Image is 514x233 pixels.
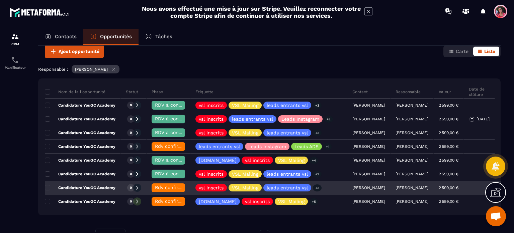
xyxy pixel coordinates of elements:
[477,117,490,121] p: [DATE]
[396,185,428,190] p: [PERSON_NAME]
[199,103,224,108] p: vsl inscrits
[59,48,99,55] span: Ajout opportunité
[278,158,305,163] p: VSL Mailing
[155,185,193,190] span: Rdv confirmé ✅
[130,199,132,204] p: 0
[155,116,198,121] span: RDV à confimer ❓
[313,171,322,178] p: +3
[396,144,428,149] p: [PERSON_NAME]
[2,51,28,74] a: schedulerschedulerPlanificateur
[248,144,286,149] p: Leads Instagram
[245,199,270,204] p: vsl inscrits
[396,199,428,204] p: [PERSON_NAME]
[281,117,319,121] p: Leads Instagram
[232,117,273,121] p: leads entrants vsl
[199,199,237,204] p: [DOMAIN_NAME]
[11,56,19,64] img: scheduler
[396,158,428,163] p: [PERSON_NAME]
[313,102,322,109] p: +3
[142,5,361,19] h2: Nous avons effectué une mise à jour sur Stripe. Veuillez reconnecter votre compte Stripe afin de ...
[278,199,305,204] p: VSL Mailing
[38,29,83,45] a: Contacts
[55,34,77,40] p: Contacts
[310,198,318,205] p: +5
[439,144,458,149] p: 2 599,00 €
[267,130,308,135] p: leads entrants vsl
[2,66,28,69] p: Planificateur
[130,172,132,176] p: 0
[232,185,258,190] p: VSL Mailing
[155,34,172,40] p: Tâches
[45,44,104,58] button: Ajout opportunité
[473,47,499,56] button: Liste
[396,172,428,176] p: [PERSON_NAME]
[199,158,237,163] p: [DOMAIN_NAME]
[130,185,132,190] p: 0
[130,144,132,149] p: 0
[130,117,132,121] p: 0
[130,158,132,163] p: 0
[155,143,193,149] span: Rdv confirmé ✅
[484,49,495,54] span: Liste
[45,116,115,122] p: Candidature YouGC Academy
[352,89,368,95] p: Contact
[45,130,115,135] p: Candidature YouGC Academy
[2,27,28,51] a: formationformationCRM
[126,89,138,95] p: Statut
[267,185,308,190] p: leads entrants vsl
[155,157,198,163] span: RDV à confimer ❓
[155,102,198,108] span: RDV à confimer ❓
[439,89,451,95] p: Valeur
[267,103,308,108] p: leads entrants vsl
[294,144,319,149] p: Leads ADS
[232,103,258,108] p: VSL Mailing
[152,89,163,95] p: Phase
[486,206,506,226] a: Ouvrir le chat
[45,144,115,149] p: Candidature YouGC Academy
[396,103,428,108] p: [PERSON_NAME]
[199,144,240,149] p: leads entrants vsl
[439,199,458,204] p: 2 599,00 €
[130,103,132,108] p: 0
[155,171,198,176] span: RDV à confimer ❓
[324,143,332,150] p: +1
[439,185,458,190] p: 2 599,00 €
[199,130,224,135] p: vsl inscrits
[2,42,28,46] p: CRM
[396,89,421,95] p: Responsable
[45,89,105,95] p: Nom de la l'opportunité
[439,158,458,163] p: 2 599,00 €
[199,172,224,176] p: vsl inscrits
[232,172,258,176] p: VSL Mailing
[75,67,108,72] p: [PERSON_NAME]
[232,130,258,135] p: VSL Mailing
[245,158,270,163] p: vsl inscrits
[456,49,468,54] span: Carte
[45,171,115,177] p: Candidature YouGC Academy
[83,29,139,45] a: Opportunités
[100,34,132,40] p: Opportunités
[267,172,308,176] p: leads entrants vsl
[155,198,193,204] span: Rdv confirmé ✅
[45,185,115,190] p: Candidature YouGC Academy
[9,6,70,18] img: logo
[396,130,428,135] p: [PERSON_NAME]
[199,185,224,190] p: vsl inscrits
[199,117,224,121] p: vsl inscrits
[38,67,68,72] p: Responsable :
[313,184,322,191] p: +3
[445,47,473,56] button: Carte
[396,117,428,121] p: [PERSON_NAME]
[439,130,458,135] p: 2 599,00 €
[45,103,115,108] p: Candidature YouGC Academy
[439,117,458,121] p: 2 599,00 €
[469,86,490,97] p: Date de clôture
[11,33,19,41] img: formation
[139,29,179,45] a: Tâches
[310,157,318,164] p: +4
[313,129,322,136] p: +3
[130,130,132,135] p: 0
[45,199,115,204] p: Candidature YouGC Academy
[195,89,213,95] p: Étiquette
[324,116,333,123] p: +2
